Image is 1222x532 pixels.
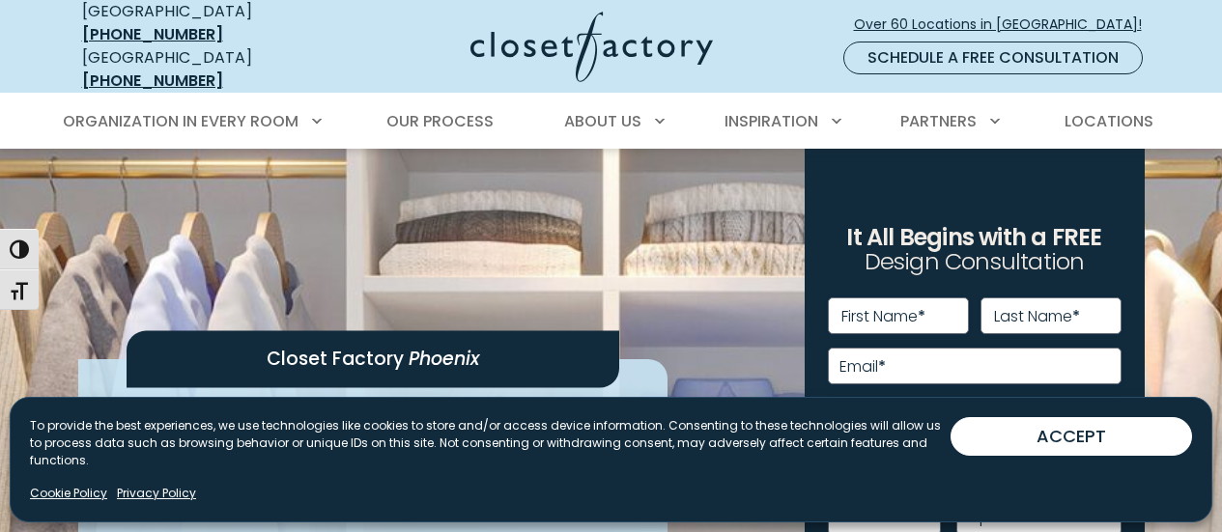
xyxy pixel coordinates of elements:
[841,309,925,324] label: First Name
[63,110,298,132] span: Organization in Every Room
[470,12,713,82] img: Closet Factory Logo
[846,221,1101,253] span: It All Begins with a FREE
[82,46,319,93] div: [GEOGRAPHIC_DATA]
[1065,110,1153,132] span: Locations
[117,485,196,502] a: Privacy Policy
[865,246,1085,278] span: Design Consultation
[386,110,494,132] span: Our Process
[900,110,977,132] span: Partners
[409,346,479,372] span: Phoenix
[49,95,1174,149] nav: Primary Menu
[853,8,1158,42] a: Over 60 Locations in [GEOGRAPHIC_DATA]!
[30,417,951,469] p: To provide the best experiences, we use technologies like cookies to store and/or access device i...
[82,23,223,45] a: [PHONE_NUMBER]
[968,510,1044,525] label: Zip Code
[839,359,886,375] label: Email
[951,417,1192,456] button: ACCEPT
[30,485,107,502] a: Cookie Policy
[82,70,223,92] a: [PHONE_NUMBER]
[564,110,641,132] span: About Us
[994,309,1080,324] label: Last Name
[267,346,404,372] span: Closet Factory
[725,110,818,132] span: Inspiration
[854,14,1157,35] span: Over 60 Locations in [GEOGRAPHIC_DATA]!
[843,42,1143,74] a: Schedule a Free Consultation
